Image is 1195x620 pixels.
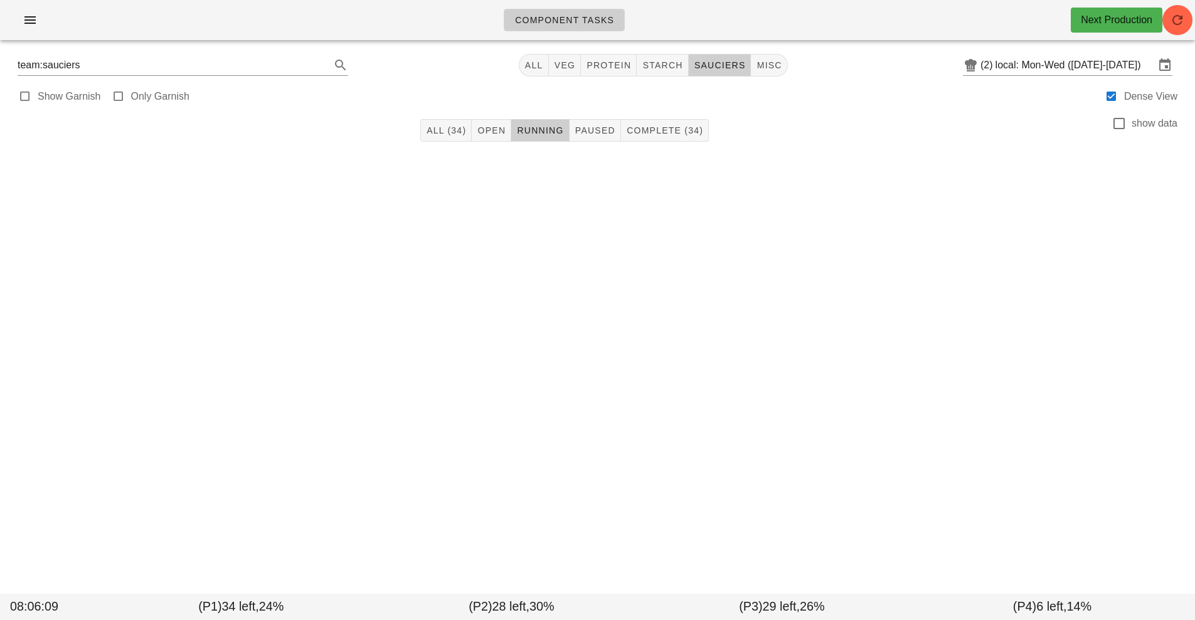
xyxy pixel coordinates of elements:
button: Complete (34) [621,119,709,142]
button: Running [511,119,569,142]
span: All (34) [426,125,466,135]
button: protein [581,54,637,76]
div: Next Production [1081,13,1152,28]
span: misc [756,60,782,70]
a: Component Tasks [504,9,625,31]
span: protein [586,60,631,70]
label: Dense View [1124,90,1177,103]
button: Paused [570,119,621,142]
span: veg [554,60,576,70]
button: starch [637,54,688,76]
span: All [524,60,543,70]
label: Only Garnish [131,90,189,103]
button: All (34) [420,119,472,142]
span: starch [642,60,682,70]
span: Complete (34) [626,125,703,135]
span: Component Tasks [514,15,614,25]
button: sauciers [689,54,752,76]
button: veg [549,54,582,76]
span: sauciers [694,60,746,70]
label: show data [1132,117,1177,130]
span: Open [477,125,506,135]
button: misc [751,54,787,76]
button: Open [472,119,511,142]
label: Show Garnish [38,90,101,103]
div: (2) [980,59,996,71]
span: Running [516,125,563,135]
button: All [519,54,549,76]
span: Paused [575,125,615,135]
